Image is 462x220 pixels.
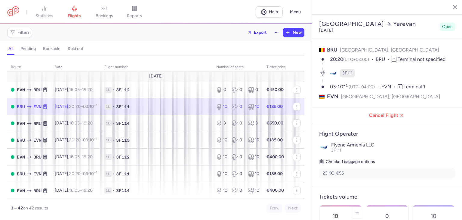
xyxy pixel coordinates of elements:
[119,5,149,19] a: reports
[69,137,81,143] time: 20:20
[232,171,243,177] div: 0
[319,158,455,165] h5: Checked baggage options
[55,87,93,92] span: [DATE],
[17,30,30,35] span: Filters
[392,57,396,62] span: T
[55,104,97,109] span: [DATE],
[113,171,115,177] span: •
[104,87,112,93] span: 1L
[398,84,402,89] span: T1
[293,30,302,35] span: New
[116,137,130,143] span: 3F113
[216,154,227,160] div: 10
[266,154,284,159] strong: €400.00
[11,206,23,211] strong: 1 – 42
[55,137,97,143] span: [DATE],
[381,83,398,90] span: EVN
[442,24,453,30] span: Open
[349,84,375,90] span: (UTC+04:00)
[269,10,278,14] span: Help
[116,87,130,93] span: 3F112
[33,154,42,160] span: BRU
[113,137,115,143] span: •
[319,193,455,200] h4: Tickets volume
[82,87,93,92] time: 19:20
[69,137,97,143] span: –
[232,187,243,193] div: 0
[101,63,213,72] th: Flight number
[69,188,93,193] span: –
[330,84,349,90] time: 03:10
[319,142,329,152] img: Flyone Armenia LLC logo
[340,47,439,53] span: [GEOGRAPHIC_DATA], [GEOGRAPHIC_DATA]
[116,187,130,193] span: 3F114
[17,86,25,93] span: EVN
[20,46,36,52] h4: pending
[232,104,243,110] div: 0
[283,28,304,37] button: New
[17,120,25,127] span: EVN
[68,13,81,19] span: flights
[96,13,113,19] span: bookings
[248,171,259,177] div: 10
[266,204,282,213] button: Prev.
[266,121,283,126] strong: €650.00
[116,154,130,160] span: 3F112
[266,171,283,176] strong: €185.00
[113,154,115,160] span: •
[341,93,440,100] span: [GEOGRAPHIC_DATA], [GEOGRAPHIC_DATA]
[248,120,259,126] div: 3
[127,13,142,19] span: reports
[232,137,243,143] div: 0
[330,56,343,62] time: 20:20
[94,103,97,107] sup: +1
[43,46,60,52] h4: bookable
[33,187,42,194] span: BRU
[104,104,112,110] span: 1L
[8,46,13,52] h4: all
[69,171,97,176] span: –
[69,154,80,159] time: 16:05
[104,137,112,143] span: 1L
[82,188,93,193] time: 19:20
[331,142,455,148] p: Flyone Armenia LLC
[104,120,112,126] span: 1L
[69,121,80,126] time: 16:05
[327,46,337,53] span: BRU
[385,213,389,219] p: 0
[216,104,227,110] div: 10
[7,6,19,17] a: CitizenPlane red outlined logo
[216,187,227,193] div: 10
[23,206,48,211] span: on 42 results
[17,171,25,177] span: BRU
[213,63,263,72] th: number of seats
[398,56,445,62] span: Terminal not specified
[51,63,101,72] th: date
[149,74,163,79] span: [DATE]
[216,137,227,143] div: 10
[329,69,337,77] figure: 3F airline logo
[69,154,93,159] span: –
[35,13,53,19] span: statistics
[113,120,115,126] span: •
[113,87,115,93] span: •
[256,6,283,18] a: Help
[266,87,284,92] strong: €450.00
[69,87,93,92] span: –
[327,93,338,100] span: EVN
[116,120,130,126] span: 3F114
[17,154,25,160] span: EVN
[33,86,42,93] span: BRU
[83,104,97,109] time: 03:10
[376,56,392,63] span: BRU
[232,154,243,160] div: 0
[244,28,271,37] button: Export
[104,154,112,160] span: 1L
[59,5,89,19] a: flights
[82,154,93,159] time: 19:20
[69,171,81,176] time: 20:20
[404,84,425,90] span: Terminal 1
[69,121,93,126] span: –
[113,104,115,110] span: •
[116,104,130,110] span: 3F111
